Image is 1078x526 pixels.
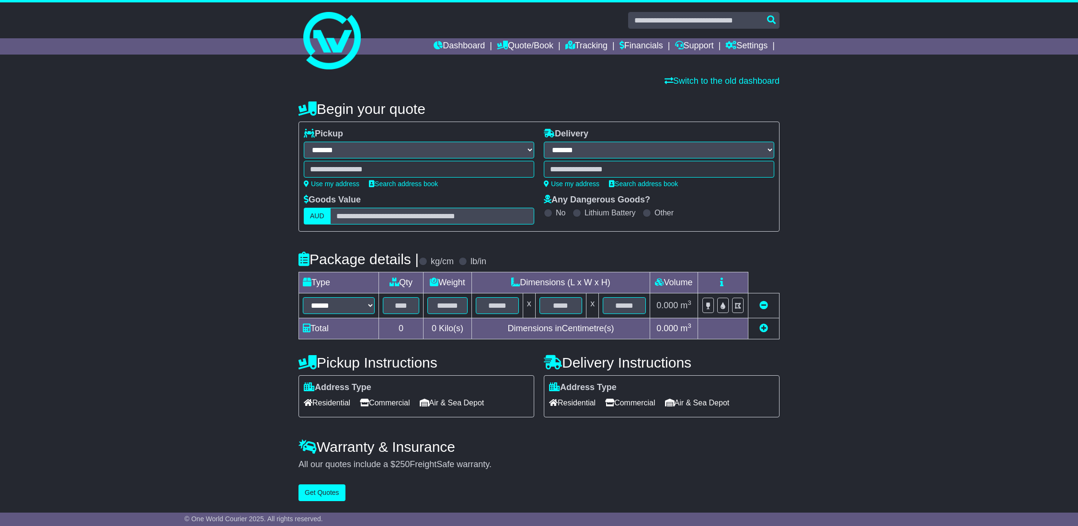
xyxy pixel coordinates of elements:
td: Volume [650,272,698,293]
td: Weight [424,272,472,293]
label: lb/in [470,257,486,267]
td: x [586,293,599,318]
label: kg/cm [431,257,454,267]
td: 0 [379,318,424,339]
td: Qty [379,272,424,293]
span: 0.000 [656,324,678,333]
a: Switch to the old dashboard [665,76,780,86]
label: Lithium Battery [585,208,636,217]
span: 0 [432,324,436,333]
td: Kilo(s) [424,318,472,339]
a: Dashboard [434,38,485,55]
label: AUD [304,208,331,224]
a: Financials [619,38,663,55]
span: m [680,324,691,333]
label: Other [654,208,674,217]
h4: Begin your quote [298,101,780,117]
label: Goods Value [304,195,361,205]
div: All our quotes include a $ FreightSafe warranty. [298,459,780,470]
label: Address Type [304,382,371,393]
label: No [556,208,565,217]
button: Get Quotes [298,484,345,501]
span: Air & Sea Depot [420,395,484,410]
h4: Warranty & Insurance [298,439,780,455]
a: Add new item [759,324,768,333]
a: Search address book [369,180,438,188]
a: Use my address [544,180,599,188]
td: Total [299,318,379,339]
span: © One World Courier 2025. All rights reserved. [184,515,323,523]
td: x [523,293,535,318]
label: Pickup [304,129,343,139]
sup: 3 [688,322,691,329]
span: m [680,301,691,310]
a: Use my address [304,180,359,188]
span: Residential [304,395,350,410]
a: Support [675,38,714,55]
td: Dimensions in Centimetre(s) [471,318,650,339]
a: Quote/Book [497,38,553,55]
h4: Delivery Instructions [544,355,780,370]
span: Commercial [360,395,410,410]
span: 250 [395,459,410,469]
a: Tracking [565,38,608,55]
a: Settings [725,38,768,55]
sup: 3 [688,299,691,306]
label: Delivery [544,129,588,139]
td: Dimensions (L x W x H) [471,272,650,293]
a: Remove this item [759,301,768,310]
a: Search address book [609,180,678,188]
label: Address Type [549,382,617,393]
td: Type [299,272,379,293]
label: Any Dangerous Goods? [544,195,650,205]
span: 0.000 [656,301,678,310]
span: Residential [549,395,596,410]
span: Air & Sea Depot [665,395,730,410]
h4: Package details | [298,251,419,267]
span: Commercial [605,395,655,410]
h4: Pickup Instructions [298,355,534,370]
